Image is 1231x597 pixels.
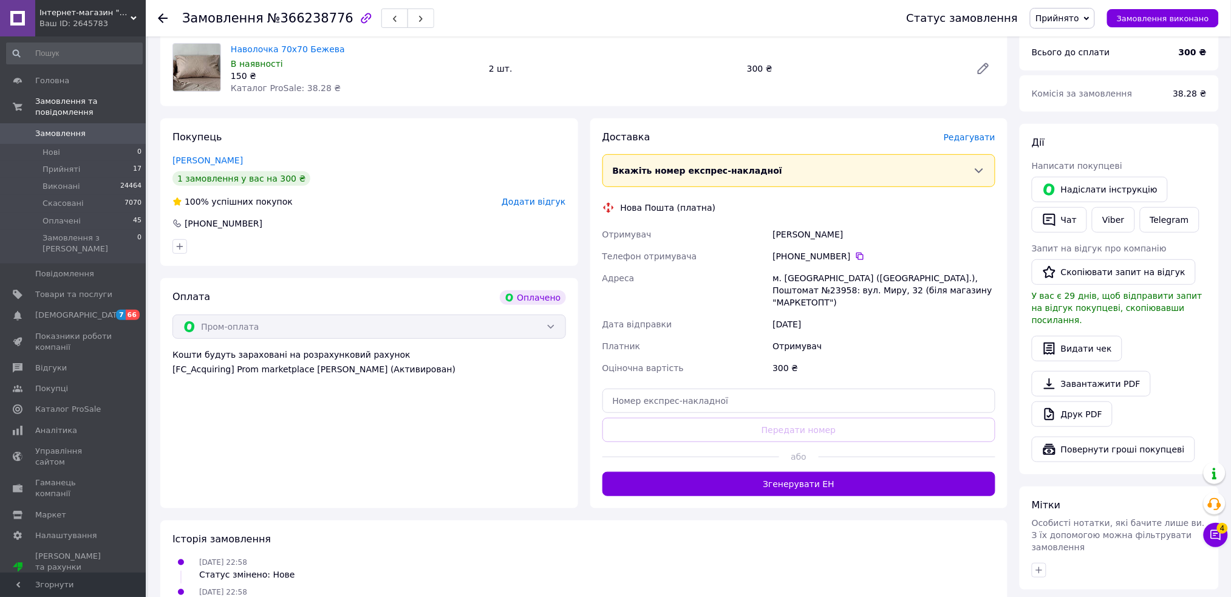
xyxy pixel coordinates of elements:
span: Вкажіть номер експрес-накладної [613,166,783,176]
span: Додати відгук [502,197,565,206]
span: 0 [137,147,142,158]
a: Наволочка 70х70 Бежева [231,44,345,54]
div: 300 ₴ [742,60,966,77]
button: Надіслати інструкцію [1032,177,1168,202]
button: Скопіювати запит на відгук [1032,259,1196,285]
div: Кошти будуть зараховані на розрахунковий рахунок [172,349,566,375]
span: Адреса [602,273,635,283]
a: Viber [1092,207,1134,233]
span: Запит на відгук про компанію [1032,244,1167,253]
input: Номер експрес-накладної [602,389,996,413]
span: 4 [1217,523,1228,534]
span: №366238776 [267,11,353,26]
span: Історія замовлення [172,533,271,545]
span: Головна [35,75,69,86]
a: Редагувати [971,56,995,81]
button: Чат з покупцем4 [1204,523,1228,547]
span: Покупець [172,131,222,143]
button: Повернути гроші покупцеві [1032,437,1195,462]
div: Нова Пошта (платна) [618,202,719,214]
span: Комісія за замовлення [1032,89,1133,98]
span: Налаштування [35,530,97,541]
span: Каталог ProSale [35,404,101,415]
span: Маркет [35,510,66,520]
button: Згенерувати ЕН [602,472,996,496]
input: Пошук [6,43,143,64]
div: Повернутися назад [158,12,168,24]
a: Telegram [1140,207,1199,233]
span: Особисті нотатки, які бачите лише ви. З їх допомогою можна фільтрувати замовлення [1032,518,1205,552]
span: Виконані [43,181,80,192]
div: Статус змінено: Нове [199,568,295,581]
div: 150 ₴ [231,70,479,82]
div: м. [GEOGRAPHIC_DATA] ([GEOGRAPHIC_DATA].), Поштомат №23958: вул. Миру, 32 (біля магазину "МАРКЕТО... [770,267,998,313]
button: Замовлення виконано [1107,9,1219,27]
span: 38.28 ₴ [1173,89,1207,98]
div: успішних покупок [172,196,293,208]
span: Оплата [172,291,210,302]
div: [PERSON_NAME] [770,223,998,245]
img: Наволочка 70х70 Бежева [173,44,220,91]
span: 100% [185,197,209,206]
span: Оціночна вартість [602,363,684,373]
span: Покупці [35,383,68,394]
span: Замовлення [182,11,264,26]
span: Оплачені [43,216,81,227]
a: Завантажити PDF [1032,371,1151,397]
span: Телефон отримувача [602,251,697,261]
div: [FC_Acquiring] Prom marketplace [PERSON_NAME] (Активирован) [172,363,566,375]
span: Скасовані [43,198,84,209]
span: Управління сайтом [35,446,112,468]
span: Замовлення з [PERSON_NAME] [43,233,137,254]
button: Видати чек [1032,336,1122,361]
span: У вас є 29 днів, щоб відправити запит на відгук покупцеві, скопіювавши посилання. [1032,291,1202,325]
a: [PERSON_NAME] [172,155,243,165]
span: 24464 [120,181,142,192]
span: Дата відправки [602,319,672,329]
span: 7070 [124,198,142,209]
span: [PERSON_NAME] та рахунки [35,551,112,584]
span: Товари та послуги [35,289,112,300]
span: [DEMOGRAPHIC_DATA] [35,310,125,321]
div: Отримувач [770,335,998,357]
span: 45 [133,216,142,227]
span: Редагувати [944,132,995,142]
div: 300 ₴ [770,357,998,379]
div: [PHONE_NUMBER] [772,250,995,262]
span: Платник [602,341,641,351]
span: Написати покупцеві [1032,161,1122,171]
span: Відгуки [35,363,67,374]
span: Інтернет-магазин "Толаніс" - ТОПові товари [39,7,131,18]
span: Каталог ProSale: 38.28 ₴ [231,83,341,93]
span: 0 [137,233,142,254]
span: [DATE] 22:58 [199,558,247,567]
a: Друк PDF [1032,401,1113,427]
span: Доставка [602,131,650,143]
span: Прийнято [1035,13,1079,23]
span: Замовлення [35,128,86,139]
span: Замовлення та повідомлення [35,96,146,118]
div: [PHONE_NUMBER] [183,217,264,230]
span: або [779,451,819,463]
span: Замовлення виконано [1117,14,1209,23]
span: Повідомлення [35,268,94,279]
span: 17 [133,164,142,175]
span: [DATE] 22:58 [199,588,247,596]
span: Аналітика [35,425,77,436]
span: 7 [116,310,126,320]
div: Ваш ID: 2645783 [39,18,146,29]
span: Мітки [1032,499,1061,511]
span: Гаманець компанії [35,477,112,499]
span: Дії [1032,137,1045,148]
span: В наявності [231,59,283,69]
span: Отримувач [602,230,652,239]
div: 2 шт. [484,60,742,77]
span: Всього до сплати [1032,47,1110,57]
div: 1 замовлення у вас на 300 ₴ [172,171,310,186]
div: [DATE] [770,313,998,335]
div: Статус замовлення [907,12,1018,24]
span: Показники роботи компанії [35,331,112,353]
span: Прийняті [43,164,80,175]
span: Нові [43,147,60,158]
div: Оплачено [500,290,565,305]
